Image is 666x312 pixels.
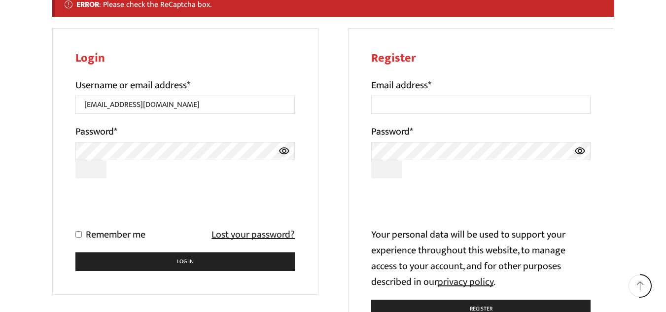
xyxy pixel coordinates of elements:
[371,160,403,178] button: Show password
[438,274,493,290] a: privacy policy
[371,77,431,93] label: Email address
[211,227,295,243] a: Lost your password?
[371,188,521,227] iframe: reCAPTCHA
[75,252,295,272] button: Log in
[75,188,225,227] iframe: reCAPTCHA
[371,227,591,290] p: Your personal data will be used to support your experience throughout this website, to manage acc...
[75,124,117,139] label: Password
[371,124,413,139] label: Password
[75,51,295,66] h2: Login
[371,51,591,66] h2: Register
[75,77,190,93] label: Username or email address
[75,160,107,178] button: Show password
[86,226,145,243] span: Remember me
[75,231,82,238] input: Remember me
